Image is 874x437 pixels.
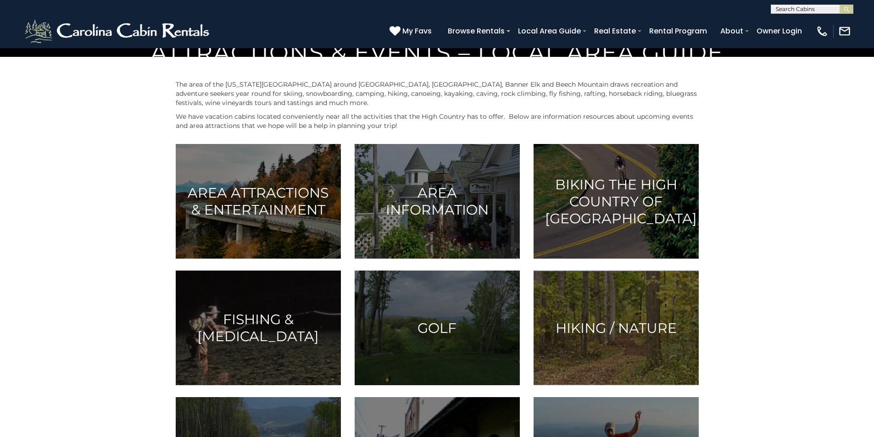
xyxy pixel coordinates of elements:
[513,23,585,39] a: Local Area Guide
[176,80,699,107] p: The area of the [US_STATE][GEOGRAPHIC_DATA] around [GEOGRAPHIC_DATA], [GEOGRAPHIC_DATA], Banner E...
[645,23,712,39] a: Rental Program
[176,271,341,385] a: Fishing & [MEDICAL_DATA]
[838,25,851,38] img: mail-regular-white.png
[590,23,640,39] a: Real Estate
[752,23,807,39] a: Owner Login
[176,144,341,259] a: Area Attractions & Entertainment
[545,176,687,227] h3: Biking the High Country of [GEOGRAPHIC_DATA]
[443,23,509,39] a: Browse Rentals
[366,184,508,218] h3: Area Information
[366,320,508,337] h3: Golf
[187,184,329,218] h3: Area Attractions & Entertainment
[23,17,213,45] img: White-1-2.png
[176,112,699,130] p: We have vacation cabins located conveniently near all the activities that the High Country has to...
[534,271,699,385] a: Hiking / Nature
[355,271,520,385] a: Golf
[390,25,434,37] a: My Favs
[545,320,687,337] h3: Hiking / Nature
[355,144,520,259] a: Area Information
[716,23,748,39] a: About
[816,25,829,38] img: phone-regular-white.png
[402,25,432,37] span: My Favs
[187,311,329,345] h3: Fishing & [MEDICAL_DATA]
[534,144,699,259] a: Biking the High Country of [GEOGRAPHIC_DATA]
